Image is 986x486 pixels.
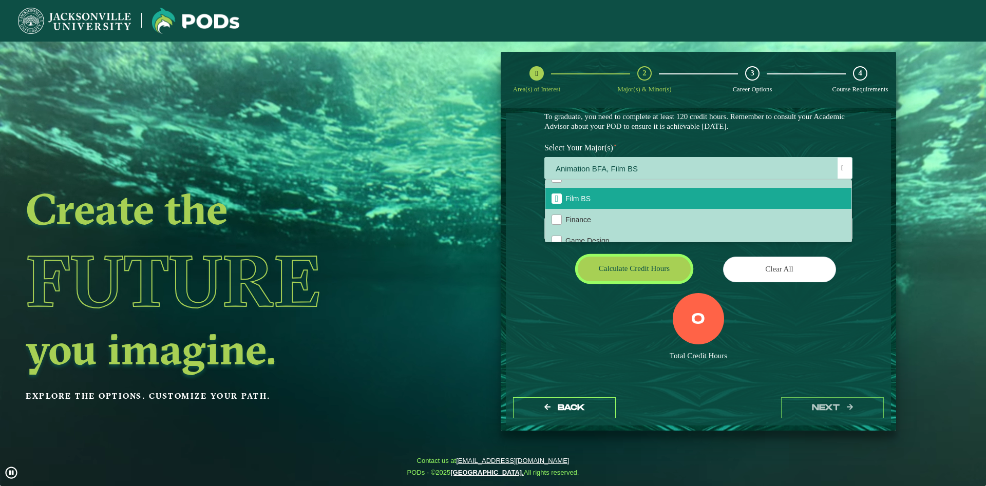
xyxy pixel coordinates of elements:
[832,86,888,93] span: Course Requirements
[733,86,772,93] span: Career Options
[537,199,860,218] label: Select Your Minor(s)
[456,457,569,464] a: [EMAIL_ADDRESS][DOMAIN_NAME]
[544,351,852,361] div: Total Credit Hours
[26,388,418,404] p: Explore the options. Customize your path.
[513,86,560,93] span: Area(s) of Interest
[544,182,852,192] p: Please select at least one Major
[565,237,610,245] span: Game Design
[642,68,647,78] span: 2
[613,142,617,149] sup: ⋆
[545,188,851,209] li: Film BS
[537,139,860,158] label: Select Your Major(s)
[858,68,862,78] span: 4
[26,187,418,230] h2: Create the
[565,216,591,224] span: Finance
[407,469,579,477] span: PODs - ©2025 All rights reserved.
[565,195,591,203] span: Film BS
[618,86,672,93] span: Major(s) & Minor(s)
[152,8,239,34] img: Jacksonville University logo
[26,327,418,371] h2: you imagine.
[545,230,851,251] li: Game Design
[723,257,836,282] button: Clear All
[450,469,524,476] a: [GEOGRAPHIC_DATA].
[691,310,705,329] label: 0
[545,209,851,230] li: Finance
[407,457,579,465] span: Contact us at
[18,8,131,34] img: Jacksonville University logo
[578,257,691,281] button: Calculate credit hours
[545,158,852,180] span: Animation BFA, Film BS
[26,234,418,327] h1: Future
[750,68,754,78] span: 3
[781,397,884,418] button: next
[513,397,616,418] button: Back
[558,403,585,412] span: Back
